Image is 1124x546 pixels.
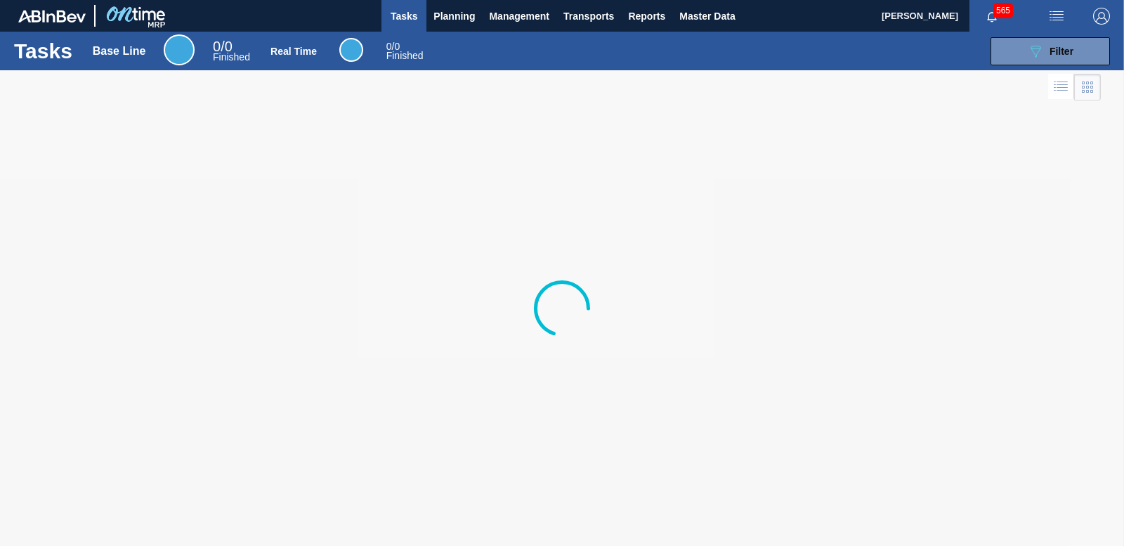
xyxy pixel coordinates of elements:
[993,3,1013,18] span: 565
[1093,8,1110,25] img: Logout
[213,51,250,63] span: Finished
[386,41,392,52] span: 0
[14,43,72,59] h1: Tasks
[1048,8,1065,25] img: userActions
[213,39,221,54] span: 0
[386,42,424,60] div: Real Time
[213,39,233,54] span: / 0
[1050,46,1073,57] span: Filter
[164,34,195,65] div: Base Line
[270,46,317,57] div: Real Time
[679,8,735,25] span: Master Data
[969,6,1014,26] button: Notifications
[213,41,250,62] div: Base Line
[339,38,363,62] div: Real Time
[433,8,475,25] span: Planning
[388,8,419,25] span: Tasks
[18,10,86,22] img: TNhmsLtSVTkK8tSr43FrP2fwEKptu5GPRR3wAAAABJRU5ErkJggg==
[386,50,424,61] span: Finished
[93,45,146,58] div: Base Line
[563,8,614,25] span: Transports
[991,37,1110,65] button: Filter
[386,41,400,52] span: / 0
[489,8,549,25] span: Management
[628,8,665,25] span: Reports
